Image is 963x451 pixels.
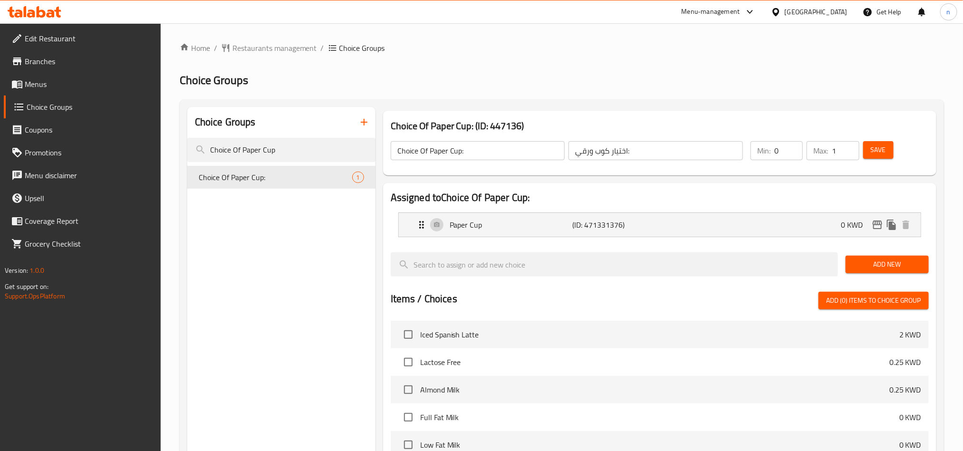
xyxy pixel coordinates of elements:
a: Promotions [4,141,161,164]
span: Save [871,144,886,156]
span: Grocery Checklist [25,238,153,249]
a: Coverage Report [4,210,161,232]
p: Max: [813,145,828,156]
button: Add New [846,256,929,273]
h2: Items / Choices [391,292,457,306]
p: Paper Cup [450,219,572,230]
p: 0.25 KWD [889,356,921,368]
button: duplicate [885,218,899,232]
div: Expand [399,213,921,237]
a: Coupons [4,118,161,141]
p: Min: [757,145,770,156]
div: Menu-management [682,6,740,18]
h2: Assigned to Choice Of Paper Cup: [391,191,929,205]
span: Version: [5,264,28,277]
a: Branches [4,50,161,73]
span: Choice Groups [339,42,385,54]
span: Iced Spanish Latte [420,329,899,340]
p: 0 KWD [899,439,921,451]
a: Home [180,42,210,54]
nav: breadcrumb [180,42,944,54]
span: Choice Of Paper Cup: [199,172,352,183]
button: edit [870,218,885,232]
a: Upsell [4,187,161,210]
a: Choice Groups [4,96,161,118]
span: Lactose Free [420,356,889,368]
span: Full Fat Milk [420,412,899,423]
a: Support.OpsPlatform [5,290,65,302]
li: / [214,42,217,54]
span: Low Fat Milk [420,439,899,451]
li: Expand [391,209,929,241]
li: / [321,42,324,54]
span: Get support on: [5,280,48,293]
span: Select choice [398,325,418,345]
span: Add New [853,259,921,270]
p: (ID: 471331376) [572,219,654,230]
a: Grocery Checklist [4,232,161,255]
input: search [391,252,838,277]
button: Save [863,141,894,159]
span: Add (0) items to choice group [826,295,921,307]
p: 2 KWD [899,329,921,340]
a: Menu disclaimer [4,164,161,187]
span: Upsell [25,192,153,204]
a: Edit Restaurant [4,27,161,50]
p: 0.25 KWD [889,384,921,395]
p: 0 KWD [841,219,870,230]
span: 1.0.0 [29,264,44,277]
button: Add (0) items to choice group [819,292,929,309]
input: search [187,138,376,162]
p: 0 KWD [899,412,921,423]
span: Select choice [398,352,418,372]
div: [GEOGRAPHIC_DATA] [785,7,847,17]
h2: Choice Groups [195,115,256,129]
h3: Choice Of Paper Cup: (ID: 447136) [391,118,929,134]
span: n [947,7,951,17]
span: Menus [25,78,153,90]
span: Menu disclaimer [25,170,153,181]
a: Menus [4,73,161,96]
span: Restaurants management [232,42,317,54]
div: Choices [352,172,364,183]
span: Edit Restaurant [25,33,153,44]
span: Coverage Report [25,215,153,227]
span: Choice Groups [180,69,248,91]
span: Branches [25,56,153,67]
span: Coupons [25,124,153,135]
span: Choice Groups [27,101,153,113]
span: Promotions [25,147,153,158]
span: Select choice [398,407,418,427]
span: 1 [353,173,364,182]
button: delete [899,218,913,232]
div: Choice Of Paper Cup:1 [187,166,376,189]
a: Restaurants management [221,42,317,54]
span: Select choice [398,380,418,400]
span: Almond Milk [420,384,889,395]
